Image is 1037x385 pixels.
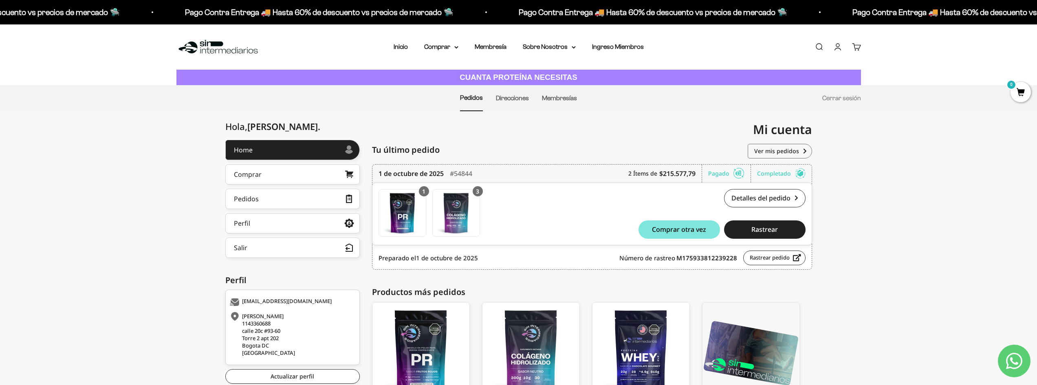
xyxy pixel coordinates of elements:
[460,73,577,81] strong: CUANTA PROTEÍNA NECESITAS
[234,171,262,178] div: Comprar
[724,220,806,239] button: Rastrear
[372,144,440,156] span: Tu último pedido
[1011,88,1031,97] a: 0
[394,43,408,50] a: Inicio
[822,95,861,101] a: Cerrar sesión
[628,165,702,183] div: 2 Ítems de
[473,186,483,196] div: 3
[230,312,353,356] div: [PERSON_NAME] 1143360688 calle 20c #93-60 Torre 2 apt 202 Bogota DC [GEOGRAPHIC_DATA]
[234,147,253,153] div: Home
[753,121,812,138] span: Mi cuenta
[176,70,861,86] a: CUANTA PROTEÍNA NECESITAS
[318,120,320,132] span: .
[433,189,480,236] img: Translation missing: es.Colágeno Hidrolizado - 300g
[230,298,353,306] div: [EMAIL_ADDRESS][DOMAIN_NAME]
[496,95,529,101] a: Direcciones
[432,189,480,237] a: Colágeno Hidrolizado - 300g
[225,140,360,160] a: Home
[225,238,360,258] button: Salir
[619,253,737,263] span: Número de rastreo
[676,254,737,262] strong: M175933812239228
[748,144,812,158] a: Ver mis pedidos
[225,164,360,185] a: Comprar
[225,274,360,286] div: Perfil
[247,120,320,132] span: [PERSON_NAME]
[475,43,506,50] a: Membresía
[416,254,478,262] time: 1 de octubre de 2025
[225,189,360,209] a: Pedidos
[379,253,478,263] span: Preparado el
[450,165,472,183] div: #54844
[724,189,806,207] a: Detalles del pedido
[743,251,806,265] a: Rastrear pedido
[652,226,706,233] span: Comprar otra vez
[234,244,247,251] div: Salir
[542,95,577,101] a: Membresías
[496,6,764,19] p: Pago Contra Entrega 🚚 Hasta 60% de descuento vs precios de mercado 🛸
[659,169,696,178] b: $215.577,79
[638,220,720,239] button: Comprar otra vez
[162,6,431,19] p: Pago Contra Entrega 🚚 Hasta 60% de descuento vs precios de mercado 🛸
[424,42,458,52] summary: Comprar
[460,94,483,101] a: Pedidos
[234,220,250,227] div: Perfil
[1006,80,1016,90] mark: 0
[225,213,360,233] a: Perfil
[419,186,429,196] div: 1
[379,169,444,178] time: 1 de octubre de 2025
[523,42,576,52] summary: Sobre Nosotros
[751,226,778,233] span: Rastrear
[225,369,360,384] a: Actualizar perfil
[379,189,426,236] img: Translation missing: es.PR - Mezcla Energizante
[372,286,812,298] div: Productos más pedidos
[708,165,751,183] div: Pagado
[757,165,806,183] div: Completado
[379,189,426,237] a: PR - Mezcla Energizante
[234,196,259,202] div: Pedidos
[592,43,644,50] a: Ingreso Miembros
[225,121,320,132] div: Hola,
